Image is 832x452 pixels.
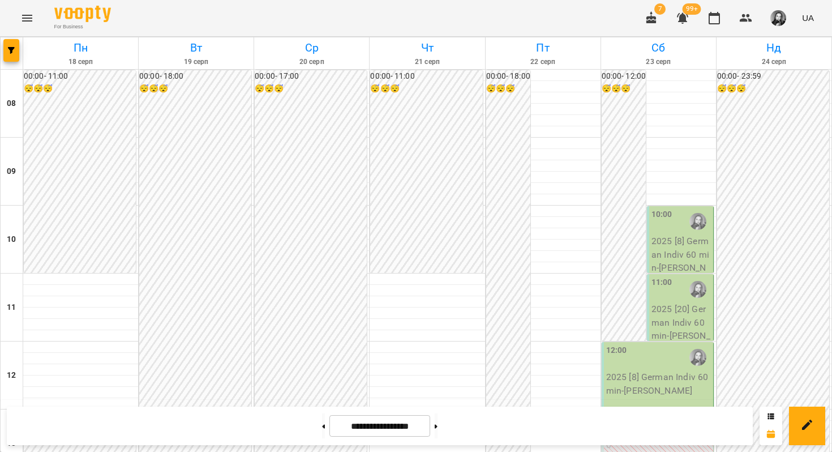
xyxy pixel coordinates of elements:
label: 11:00 [651,276,672,289]
span: 99+ [683,3,701,15]
button: Menu [14,5,41,32]
h6: 00:00 - 18:00 [486,70,530,83]
h6: 20 серп [256,57,367,67]
h6: 😴😴😴 [602,83,646,95]
h6: 😴😴😴 [255,83,367,95]
h6: 22 серп [487,57,599,67]
h6: 00:00 - 17:00 [255,70,367,83]
span: 7 [654,3,666,15]
h6: 00:00 - 23:59 [717,70,829,83]
h6: Ср [256,39,367,57]
h6: 😴😴😴 [24,83,136,95]
h6: 00:00 - 18:00 [139,70,251,83]
span: UA [802,12,814,24]
p: 2025 [8] German Indiv 60 min - [PERSON_NAME] [606,370,711,397]
button: UA [797,7,818,28]
h6: 😴😴😴 [370,83,482,95]
h6: 00:00 - 12:00 [602,70,646,83]
h6: Сб [603,39,714,57]
h6: Чт [371,39,483,57]
h6: 12 [7,369,16,382]
h6: 19 серп [140,57,252,67]
h6: 21 серп [371,57,483,67]
h6: 24 серп [718,57,830,67]
img: Першина Валерія Андріївна (н) [689,213,706,230]
span: For Business [54,23,111,31]
p: 2025 [20] German Indiv 60 min - [PERSON_NAME] [651,302,711,356]
h6: 09 [7,165,16,178]
h6: Пт [487,39,599,57]
label: 12:00 [606,344,627,357]
img: Voopty Logo [54,6,111,22]
h6: 00:00 - 11:00 [370,70,482,83]
h6: 😴😴😴 [486,83,530,95]
h6: Пн [25,39,136,57]
h6: Вт [140,39,252,57]
h6: 11 [7,301,16,314]
h6: 😴😴😴 [717,83,829,95]
label: 10:00 [651,208,672,221]
h6: 😴😴😴 [139,83,251,95]
h6: Нд [718,39,830,57]
img: Першина Валерія Андріївна (н) [689,281,706,298]
p: 2025 [8] German Indiv 60 min - [PERSON_NAME] [651,234,711,288]
img: 9e1ebfc99129897ddd1a9bdba1aceea8.jpg [770,10,786,26]
h6: 10 [7,233,16,246]
h6: 18 серп [25,57,136,67]
h6: 00:00 - 11:00 [24,70,136,83]
h6: 23 серп [603,57,714,67]
h6: 08 [7,97,16,110]
img: Першина Валерія Андріївна (н) [689,349,706,366]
